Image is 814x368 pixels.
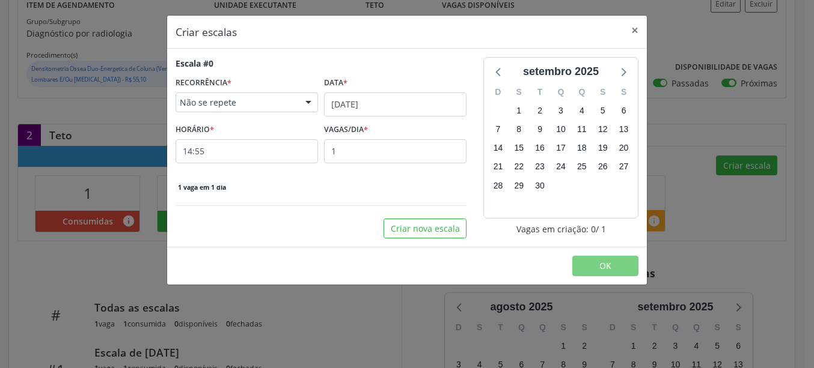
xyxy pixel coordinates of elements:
ion-icon: help circle outline [368,121,379,133]
div: Q [571,83,592,101]
span: terça-feira, 23 de setembro de 2025 [531,158,548,175]
span: sábado, 20 de setembro de 2025 [616,140,632,157]
span: domingo, 7 de setembro de 2025 [489,121,506,138]
div: Q [551,83,572,101]
span: sexta-feira, 19 de setembro de 2025 [595,140,611,157]
span: 1 vaga em 1 dia [176,182,228,192]
span: domingo, 21 de setembro de 2025 [489,158,506,175]
span: sábado, 27 de setembro de 2025 [616,158,632,175]
div: D [488,83,509,101]
span: segunda-feira, 15 de setembro de 2025 [510,140,527,157]
span: quinta-feira, 11 de setembro de 2025 [574,121,590,138]
h5: Criar escalas [176,24,237,40]
input: 00:00 [176,139,318,163]
span: segunda-feira, 1 de setembro de 2025 [510,102,527,119]
span: quarta-feira, 24 de setembro de 2025 [552,158,569,175]
span: quarta-feira, 3 de setembro de 2025 [552,102,569,119]
span: Não se repete [180,97,293,109]
span: sexta-feira, 5 de setembro de 2025 [595,102,611,119]
span: sexta-feira, 26 de setembro de 2025 [595,158,611,175]
span: domingo, 14 de setembro de 2025 [489,140,506,157]
button: Criar nova escala [384,219,467,239]
span: / 1 [596,223,606,235]
input: Selecione uma data [324,92,467,116]
button: OK [572,256,638,276]
label: VAGAS/DIA [324,121,368,139]
label: HORÁRIO [176,121,214,139]
span: quinta-feira, 4 de setembro de 2025 [574,102,590,119]
div: S [613,83,634,101]
label: Data [324,74,347,92]
span: terça-feira, 9 de setembro de 2025 [531,121,548,138]
span: segunda-feira, 29 de setembro de 2025 [510,177,527,194]
span: quinta-feira, 18 de setembro de 2025 [574,140,590,157]
div: Vagas em criação: 0 [483,223,638,235]
span: sábado, 6 de setembro de 2025 [616,102,632,119]
span: segunda-feira, 8 de setembro de 2025 [510,121,527,138]
div: S [509,83,530,101]
span: terça-feira, 2 de setembro de 2025 [531,102,548,119]
span: domingo, 28 de setembro de 2025 [489,177,506,194]
span: quarta-feira, 10 de setembro de 2025 [552,121,569,138]
span: OK [599,260,611,271]
span: segunda-feira, 22 de setembro de 2025 [510,158,527,175]
span: terça-feira, 30 de setembro de 2025 [531,177,548,194]
label: RECORRÊNCIA [176,74,231,92]
span: quinta-feira, 25 de setembro de 2025 [574,158,590,175]
span: sábado, 13 de setembro de 2025 [616,121,632,138]
div: Escala #0 [176,57,213,70]
div: T [530,83,551,101]
button: Close [623,16,647,45]
span: quarta-feira, 17 de setembro de 2025 [552,140,569,157]
span: sexta-feira, 12 de setembro de 2025 [595,121,611,138]
div: setembro 2025 [518,64,604,80]
div: S [592,83,613,101]
span: terça-feira, 16 de setembro de 2025 [531,140,548,157]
